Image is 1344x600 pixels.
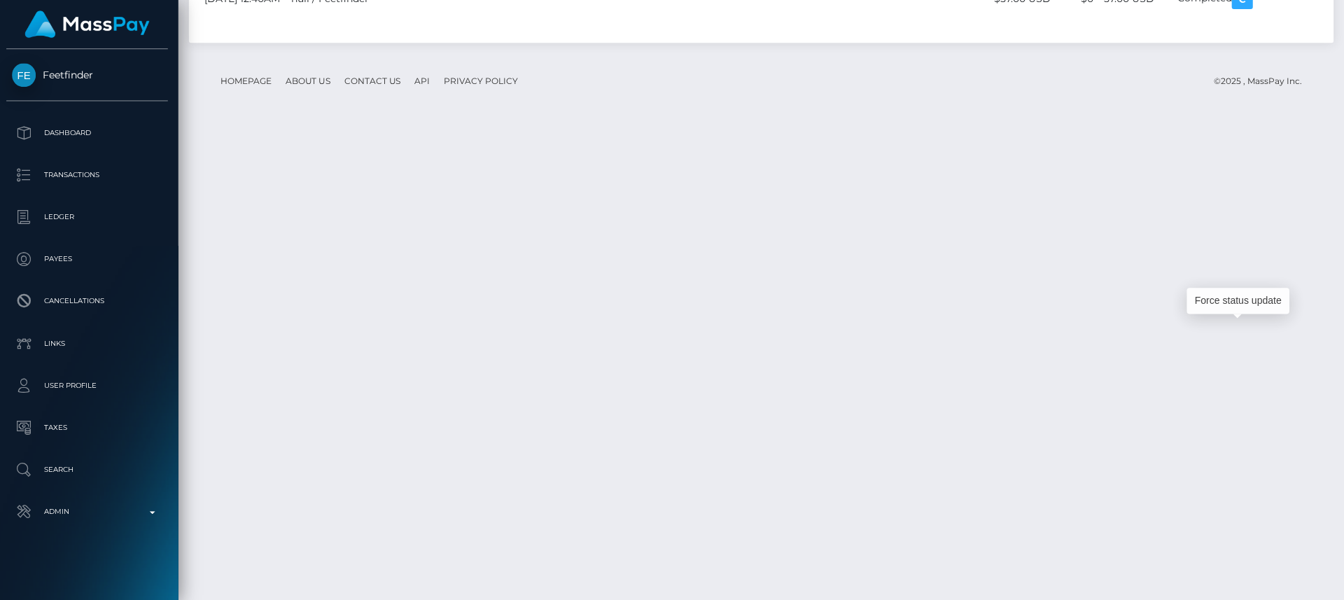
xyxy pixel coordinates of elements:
a: Dashboard [10,116,171,151]
img: Feetfinder [16,64,40,88]
a: Admin [10,494,171,529]
p: Search [16,459,166,480]
p: User Profile [16,375,166,396]
p: Taxes [16,417,166,438]
a: Transactions [10,158,171,193]
p: Admin [16,501,166,522]
p: Cancellations [16,291,166,312]
p: Transactions [16,165,166,186]
a: Taxes [10,410,171,445]
a: Contact Us [342,71,409,92]
a: Payees [10,242,171,277]
img: MassPay Logo [29,11,153,39]
a: Cancellations [10,284,171,319]
a: About Us [283,71,339,92]
a: API [412,71,438,92]
p: Links [16,333,166,354]
a: Privacy Policy [441,71,526,92]
a: Links [10,326,171,361]
div: Force status update [1187,288,1289,314]
p: Payees [16,249,166,270]
a: Search [10,452,171,487]
p: Dashboard [16,123,166,144]
span: Feetfinder [10,69,171,82]
a: Ledger [10,200,171,235]
p: Ledger [16,207,166,228]
a: User Profile [10,368,171,403]
a: Homepage [218,71,281,92]
div: © 2025 , MassPay Inc. [1214,74,1312,90]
